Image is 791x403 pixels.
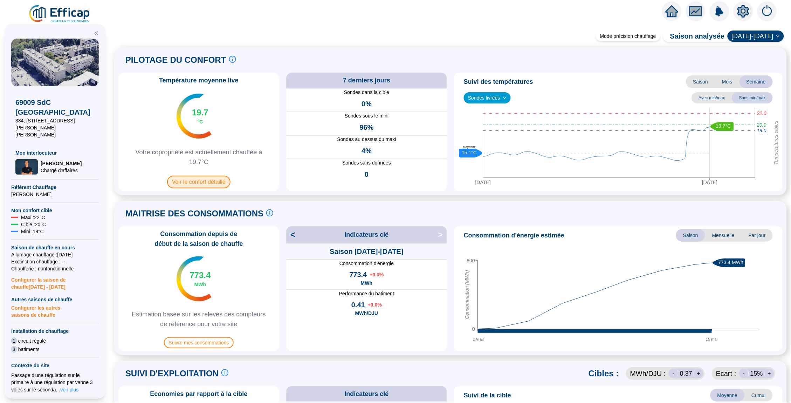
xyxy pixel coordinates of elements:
img: efficap energie logo [28,4,91,24]
span: + 0.0 % [368,301,382,308]
span: MWh/DJU [355,310,378,317]
span: Chaufferie : non fonctionnelle [11,265,99,272]
span: Moyenne [710,389,745,402]
span: setting [737,5,750,18]
span: Saison [686,75,715,88]
span: Autres saisons de chauffe [11,296,99,303]
span: 19.7 [192,107,208,118]
span: Cibles : [589,368,619,379]
span: Mon confort cible [11,207,99,214]
span: 0 [365,169,369,179]
div: - [739,369,749,378]
span: Sondes au dessus du maxi [286,136,447,143]
span: Contexte du site [11,362,99,369]
span: Consommation depuis de début de la saison de chauffe [121,229,276,249]
span: fund [689,5,702,18]
span: SUIVI D'EXPLOITATION [125,368,219,379]
img: alerts [757,1,777,21]
span: 96% [359,122,373,132]
span: 1 [11,337,17,344]
text: 19.7°C [716,123,731,129]
span: 69009 SdC [GEOGRAPHIC_DATA] [15,98,95,117]
span: Sondes sous le mini [286,112,447,120]
span: Allumage chauffage : [DATE] [11,251,99,258]
span: > [438,229,447,240]
img: indicateur températures [177,94,212,139]
span: °C [198,118,203,125]
span: Saison [676,229,705,242]
button: voir plus [60,386,79,394]
span: 0% [362,99,372,109]
span: Cumul [745,389,773,402]
span: 2024-2025 [732,31,780,41]
span: 0.41 [351,300,365,310]
tspan: [DATE] [475,180,491,185]
span: Configurer la saison de chauffe [DATE] - [DATE] [11,272,99,290]
tspan: [DATE] [472,337,484,341]
span: Exctinction chauffage : -- [11,258,99,265]
span: Cible : 20 °C [21,221,46,228]
span: Par jour [742,229,773,242]
tspan: Consommation (MWh) [465,270,470,319]
span: MWh [194,281,206,288]
span: Mon interlocuteur [15,149,95,156]
div: + [764,369,774,378]
span: Chargé d'affaires [41,167,82,174]
span: Semaine [740,75,773,88]
span: Suivi des températures [464,77,533,87]
span: MWh [361,280,372,287]
span: Mensuelle [705,229,742,242]
span: 0.37 [680,369,692,378]
span: 773.4 [190,270,211,281]
text: 773.4 MWh [718,260,744,265]
tspan: [DATE] [702,180,717,185]
span: Avec min/max [692,92,732,103]
span: [PERSON_NAME] [41,160,82,167]
span: 4% [362,146,372,156]
span: Mini : 19 °C [21,228,44,235]
tspan: Températures cibles [773,121,779,165]
span: Performance du batiment [286,290,447,297]
span: Sondes dans la cible [286,89,447,96]
span: MAITRISE DES CONSOMMATIONS [125,208,263,219]
span: Sondes sans données [286,159,447,167]
text: Moyenne [463,145,476,148]
span: batiments [18,346,40,353]
span: 3 [11,346,17,353]
span: down [776,34,780,38]
tspan: 15 mai [706,337,718,341]
span: 334, [STREET_ADDRESS][PERSON_NAME][PERSON_NAME] [15,117,95,138]
span: Sondes livrées [468,93,507,103]
span: info-circle [229,56,236,63]
img: Chargé d'affaires [15,159,38,174]
span: + 0.0 % [370,271,384,278]
img: indicateur températures [177,256,212,301]
div: Passage d'une régulation sur le primaire à une régulation par vanne 3 voies sur le seconda... [11,372,99,394]
span: Saison [DATE]-[DATE] [330,247,403,256]
tspan: 22.0 [757,110,766,116]
span: info-circle [221,369,228,376]
span: Suivi de la cible [464,390,511,400]
span: Installation de chauffage [11,328,99,335]
div: Mode précision chauffage [596,31,660,41]
span: Estimation basée sur les relevés des compteurs de référence pour votre site [121,309,276,329]
tspan: 0 [472,326,475,332]
span: down [503,96,507,100]
div: - [669,369,679,378]
span: Saison de chauffe en cours [11,244,99,251]
span: PILOTAGE DU CONFORT [125,54,226,66]
span: Configurer les autres saisons de chauffe [11,303,99,318]
div: + [694,369,703,378]
span: circuit régulé [18,337,46,344]
span: double-left [94,31,99,36]
span: Consommation d'énergie estimée [464,230,564,240]
tspan: 20.0 [757,122,766,128]
span: Indicateurs clé [344,230,388,240]
span: Suivre mes consommations [164,337,234,348]
span: Economies par rapport à la cible [146,389,252,399]
span: [PERSON_NAME] [11,191,99,198]
span: Votre copropriété est actuellement chauffée à 19.7°C [121,147,276,167]
span: Consommation d'énergie [286,260,447,267]
span: Saison analysée [663,31,725,41]
span: Maxi : 22 °C [21,214,45,221]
